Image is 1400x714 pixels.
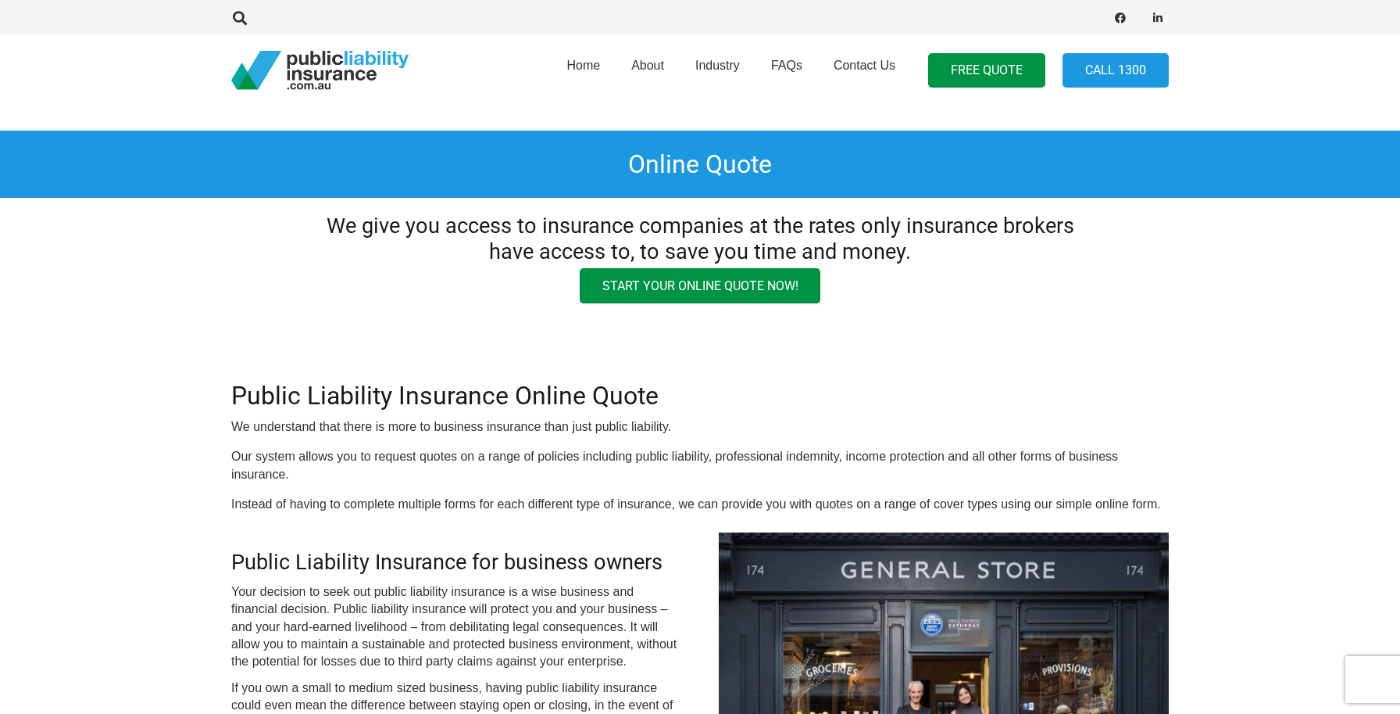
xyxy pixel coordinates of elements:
[818,30,911,110] a: Contact Us
[580,268,821,303] a: Start your online quote now!
[231,448,1169,483] p: Our system allows you to request quotes on a range of policies including public liability, profes...
[1062,53,1169,88] a: Call 1300
[231,418,1169,436] p: We understand that there is more to business insurance than just public liability.
[695,59,740,72] span: Industry
[224,11,255,25] a: Search
[566,59,600,72] span: Home
[834,59,895,72] span: Contact Us
[631,59,664,72] span: About
[928,53,1045,88] a: FREE QUOTE
[755,30,818,110] a: FAQs
[680,30,755,110] a: Industry
[231,550,681,576] h3: Public Liability Insurance for business owners
[616,30,680,110] a: About
[231,585,677,669] span: Your decision to seek out public liability insurance is a wise business and financial decision. P...
[1109,7,1131,29] a: Facebook
[231,381,1169,411] h2: Public Liability Insurance Online Quote
[1147,7,1169,29] a: LinkedIn
[312,213,1087,264] h3: We give you access to insurance companies at the rates only insurance brokers have access to, to ...
[231,51,409,90] a: pli_logotransparent
[551,30,616,110] a: Home
[231,496,1169,513] p: Instead of having to complete multiple forms for each different type of insurance, we can provide...
[771,59,802,72] span: FAQs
